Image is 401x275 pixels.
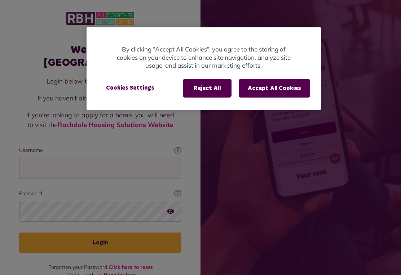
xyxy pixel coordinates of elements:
p: By clicking “Accept All Cookies”, you agree to the storing of cookies on your device to enhance s... [115,45,292,70]
button: Cookies Settings [97,79,163,97]
button: Reject All [183,79,232,98]
button: Accept All Cookies [239,79,310,98]
div: Privacy [87,27,321,110]
div: Cookie banner [87,27,321,110]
